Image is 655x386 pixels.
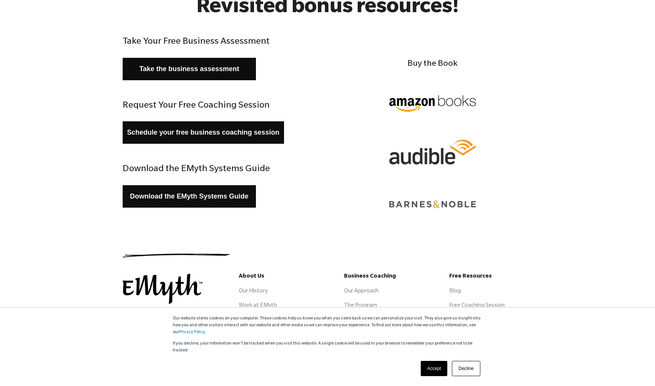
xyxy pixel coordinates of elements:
[344,303,377,309] a: The Program
[333,58,532,71] h4: Buy the Book
[123,185,256,208] a: Download the EMyth Systems Guide
[379,180,486,228] img: Barnes-&-Noble-v2
[173,315,483,336] p: Our website stores cookies on your computer. These cookies help us know you when you come back so...
[239,274,322,281] h5: About Us
[123,254,230,257] img: underline.svg
[379,130,486,178] img: Amazon-Audible-v2
[123,99,322,113] h4: Request Your Free Coaching Session
[239,289,268,295] a: Our History
[379,79,486,127] img: Amazon-Books-v2
[123,58,256,80] a: Take the business assessment
[173,340,483,354] p: If you decline, your information won’t be tracked when you visit this website. A single cookie wi...
[449,303,505,309] a: Free Coaching Session
[449,274,532,281] h5: Free Resources
[123,163,322,176] h4: Download the EMyth Systems Guide
[344,274,427,281] h5: Business Coaching
[239,303,277,309] a: Work at EMyth
[179,330,205,335] a: Privacy Policy
[123,274,202,304] img: emyth_TM logo_b_digital
[452,361,480,376] a: Decline
[449,289,461,295] a: Blog
[421,361,448,376] a: Accept
[344,289,379,295] a: Our Approach
[123,121,284,144] a: Schedule your free business coaching session
[123,35,322,49] h4: Take Your Free Business Assessment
